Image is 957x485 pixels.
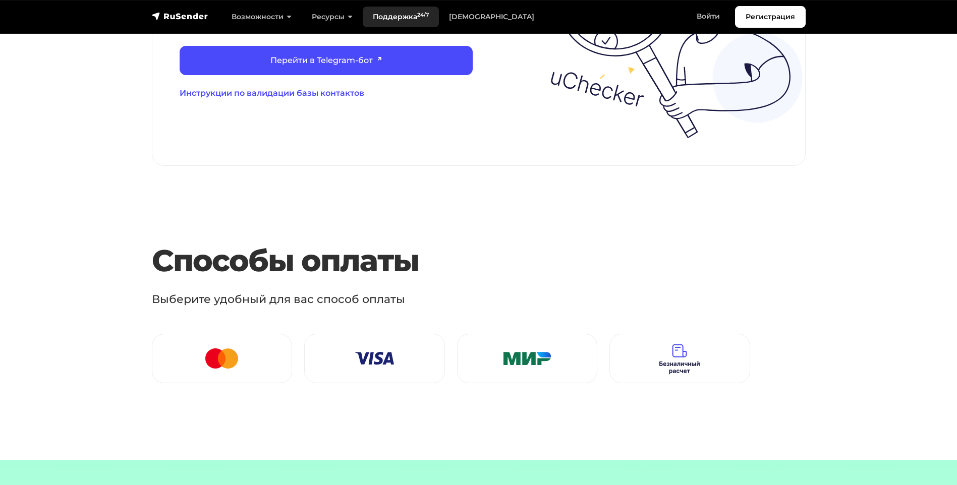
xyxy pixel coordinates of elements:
[503,342,551,375] img: Мир
[417,12,429,18] sup: 24/7
[363,7,439,27] a: Поддержка24/7
[687,6,730,27] a: Войти
[152,11,208,21] img: RuSender
[221,7,302,27] a: Возможности
[205,342,239,375] img: Mastercard
[180,46,473,75] a: Перейти в Telegram-бот
[152,291,724,308] p: Выберите удобный для вас способ оплаты
[439,7,544,27] a: [DEMOGRAPHIC_DATA]
[735,6,806,28] a: Регистрация
[152,242,750,279] h3: Способы оплаты
[180,87,473,99] a: Инструкции по валидации базы контактов
[302,7,363,27] a: Ресурсы
[659,342,700,375] img: Безналичный расчет
[355,342,394,375] img: Visa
